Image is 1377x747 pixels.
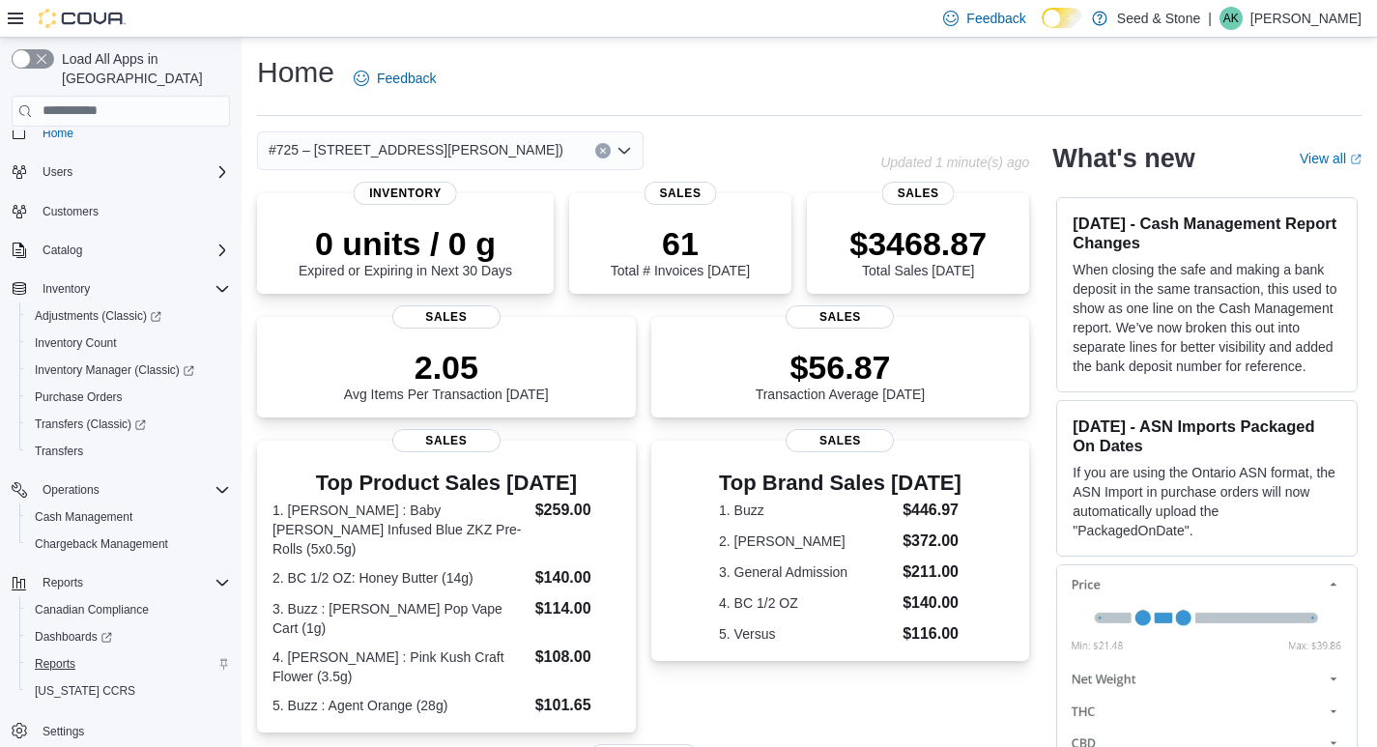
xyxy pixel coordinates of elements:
[273,568,528,588] dt: 2. BC 1/2 OZ: Honey Butter (14g)
[35,536,168,552] span: Chargeback Management
[35,239,90,262] button: Catalog
[27,331,125,355] a: Inventory Count
[4,158,238,186] button: Users
[35,160,80,184] button: Users
[54,49,230,88] span: Load All Apps in [GEOGRAPHIC_DATA]
[645,182,717,205] span: Sales
[4,476,238,503] button: Operations
[27,598,230,621] span: Canadian Compliance
[903,499,961,522] dd: $446.97
[35,571,91,594] button: Reports
[903,622,961,646] dd: $116.00
[35,121,230,145] span: Home
[344,348,549,402] div: Avg Items Per Transaction [DATE]
[27,386,130,409] a: Purchase Orders
[27,505,140,529] a: Cash Management
[19,503,238,531] button: Cash Management
[39,9,126,28] img: Cova
[1208,7,1212,30] p: |
[43,243,82,258] span: Catalog
[756,348,926,387] p: $56.87
[27,386,230,409] span: Purchase Orders
[35,277,230,301] span: Inventory
[43,126,73,141] span: Home
[535,566,620,589] dd: $140.00
[1219,7,1243,30] div: Arun Kumar
[849,224,987,278] div: Total Sales [DATE]
[35,602,149,618] span: Canadian Compliance
[19,677,238,704] button: [US_STATE] CCRS
[377,69,436,88] span: Feedback
[35,239,230,262] span: Catalog
[1300,151,1362,166] a: View allExternal link
[27,625,120,648] a: Dashboards
[882,182,955,205] span: Sales
[4,119,238,147] button: Home
[4,197,238,225] button: Customers
[611,224,750,278] div: Total # Invoices [DATE]
[719,624,895,644] dt: 5. Versus
[27,679,230,703] span: Washington CCRS
[35,683,135,699] span: [US_STATE] CCRS
[27,652,83,675] a: Reports
[43,204,99,219] span: Customers
[27,331,230,355] span: Inventory Count
[35,444,83,459] span: Transfers
[786,429,894,452] span: Sales
[719,501,895,520] dt: 1. Buzz
[535,499,620,522] dd: $259.00
[344,348,549,387] p: 2.05
[392,305,501,329] span: Sales
[35,629,112,645] span: Dashboards
[1042,8,1082,28] input: Dark Mode
[1350,154,1362,165] svg: External link
[19,596,238,623] button: Canadian Compliance
[299,224,512,278] div: Expired or Expiring in Next 30 Days
[4,237,238,264] button: Catalog
[27,359,202,382] a: Inventory Manager (Classic)
[27,359,230,382] span: Inventory Manager (Classic)
[19,623,238,650] a: Dashboards
[35,277,98,301] button: Inventory
[35,571,230,594] span: Reports
[27,440,230,463] span: Transfers
[756,348,926,402] div: Transaction Average [DATE]
[903,591,961,615] dd: $140.00
[27,413,230,436] span: Transfers (Classic)
[535,597,620,620] dd: $114.00
[35,656,75,672] span: Reports
[35,417,146,432] span: Transfers (Classic)
[27,304,169,328] a: Adjustments (Classic)
[849,224,987,263] p: $3468.87
[19,302,238,330] a: Adjustments (Classic)
[903,560,961,584] dd: $211.00
[35,509,132,525] span: Cash Management
[535,694,620,717] dd: $101.65
[535,646,620,669] dd: $108.00
[786,305,894,329] span: Sales
[43,575,83,590] span: Reports
[43,482,100,498] span: Operations
[1250,7,1362,30] p: [PERSON_NAME]
[1042,28,1043,29] span: Dark Mode
[35,362,194,378] span: Inventory Manager (Classic)
[35,478,107,502] button: Operations
[392,429,501,452] span: Sales
[19,650,238,677] button: Reports
[1052,143,1194,174] h2: What's new
[35,200,106,223] a: Customers
[346,59,444,98] a: Feedback
[1117,7,1200,30] p: Seed & Stone
[1223,7,1239,30] span: AK
[27,440,91,463] a: Transfers
[35,199,230,223] span: Customers
[43,164,72,180] span: Users
[27,652,230,675] span: Reports
[719,532,895,551] dt: 2. [PERSON_NAME]
[35,478,230,502] span: Operations
[611,224,750,263] p: 61
[35,160,230,184] span: Users
[4,275,238,302] button: Inventory
[19,438,238,465] button: Transfers
[4,569,238,596] button: Reports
